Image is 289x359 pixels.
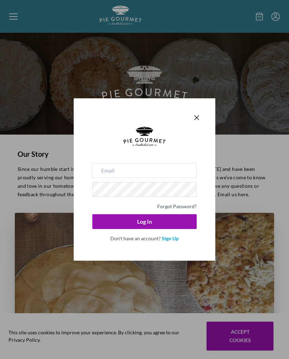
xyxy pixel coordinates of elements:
a: Forgot Password? [157,203,197,209]
input: Email [92,163,197,178]
button: Log In [92,214,197,229]
a: Sign Up [162,235,179,241]
button: Close panel [192,113,201,122]
span: Don't have an account? [110,235,161,241]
